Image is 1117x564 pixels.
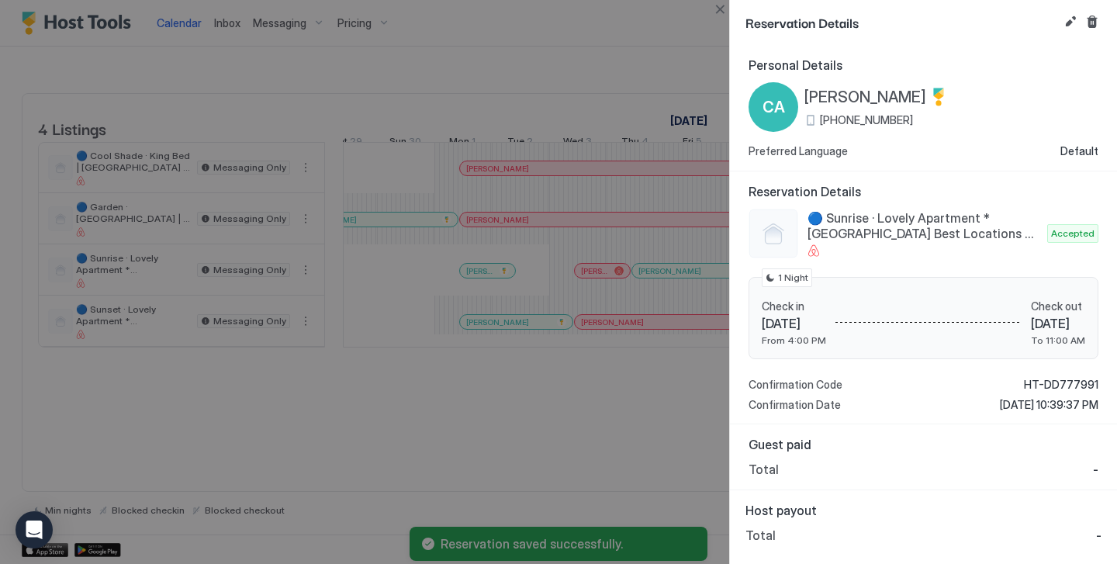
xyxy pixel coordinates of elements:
span: [PERSON_NAME] [804,88,926,107]
button: Edit reservation [1061,12,1080,31]
span: Accepted [1051,227,1095,240]
span: [DATE] [1031,316,1085,331]
span: [PHONE_NUMBER] [820,113,913,127]
span: [DATE] 10:39:37 PM [1000,398,1098,412]
span: Confirmation Code [749,378,842,392]
span: To 11:00 AM [1031,334,1085,346]
span: From 4:00 PM [762,334,826,346]
span: HT-DD777991 [1024,378,1098,392]
span: - [1096,528,1101,543]
span: Host payout [745,503,1101,518]
span: 1 Night [778,271,808,285]
span: Preferred Language [749,144,848,158]
span: Check in [762,299,826,313]
div: Open Intercom Messenger [16,511,53,548]
span: [DATE] [762,316,826,331]
span: Total [749,462,779,477]
span: Confirmation Date [749,398,841,412]
span: Guest paid [749,437,1098,452]
span: - [1093,462,1098,477]
span: Reservation Details [745,12,1058,32]
span: Check out [1031,299,1085,313]
span: Total [745,528,776,543]
span: 🔵 Sunrise · Lovely Apartment *[GEOGRAPHIC_DATA] Best Locations *Sunrise [807,210,1041,241]
span: Reservation Details [749,184,1098,199]
span: Default [1060,144,1098,158]
button: Cancel reservation [1083,12,1101,31]
span: CA [763,95,785,119]
span: Personal Details [749,57,1098,73]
